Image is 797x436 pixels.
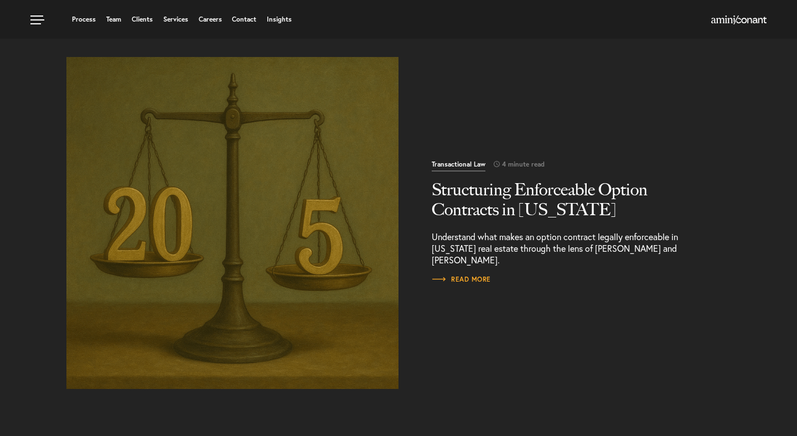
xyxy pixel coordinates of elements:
[494,161,500,167] img: icon-time-light.svg
[132,16,153,23] a: Clients
[432,274,491,285] a: Read More
[72,16,96,23] a: Process
[58,49,407,397] img: Structuring Enforceable Option Contracts in Texas
[711,15,767,24] img: Amini & Conant
[432,180,697,220] h2: Structuring Enforceable Option Contracts in [US_STATE]
[432,231,697,266] p: Understand what makes an option contract legally enforceable in [US_STATE] real estate through th...
[485,161,545,168] span: 4 minute read
[711,16,767,25] a: Home
[106,16,121,23] a: Team
[267,16,292,23] a: Insights
[232,16,256,23] a: Contact
[66,57,398,389] a: Read More
[163,16,188,23] a: Services
[432,161,485,172] span: Transactional Law
[432,159,697,266] a: Read More
[199,16,222,23] a: Careers
[432,276,491,283] span: Read More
